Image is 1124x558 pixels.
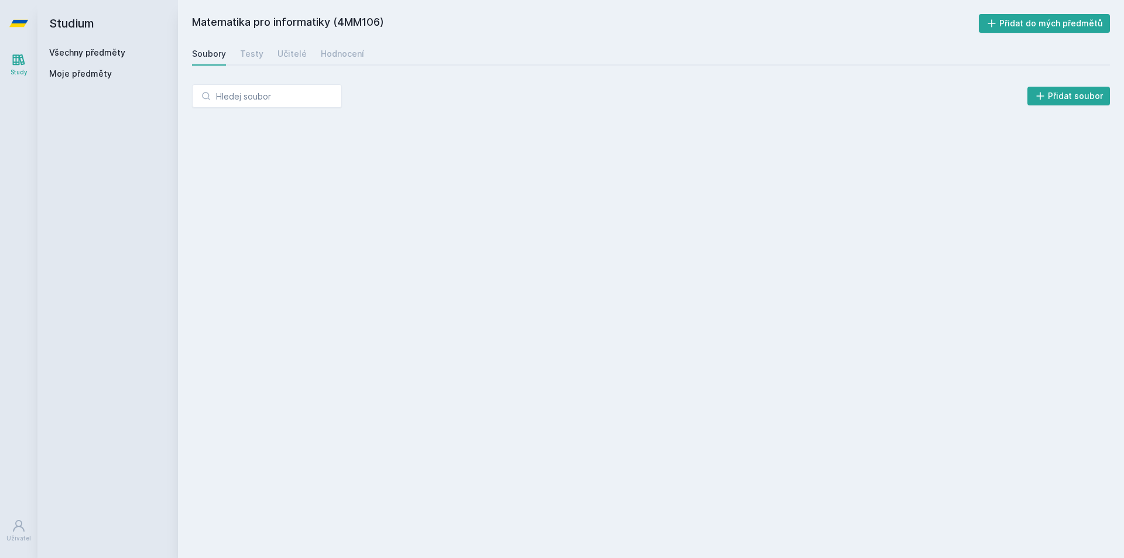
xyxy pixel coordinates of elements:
span: Moje předměty [49,68,112,80]
a: Učitelé [277,42,307,66]
a: Uživatel [2,513,35,549]
a: Study [2,47,35,83]
div: Učitelé [277,48,307,60]
div: Hodnocení [321,48,364,60]
div: Testy [240,48,263,60]
a: Hodnocení [321,42,364,66]
div: Soubory [192,48,226,60]
button: Přidat do mých předmětů [979,14,1111,33]
a: Soubory [192,42,226,66]
a: Všechny předměty [49,47,125,57]
button: Přidat soubor [1027,87,1111,105]
h2: Matematika pro informatiky (4MM106) [192,14,979,33]
div: Study [11,68,28,77]
a: Testy [240,42,263,66]
div: Uživatel [6,534,31,543]
input: Hledej soubor [192,84,342,108]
